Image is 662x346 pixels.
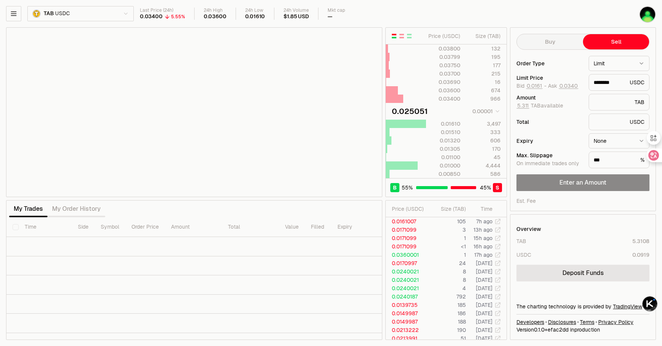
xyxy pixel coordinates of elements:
time: 17h ago [474,251,493,258]
button: 0.0161 [526,83,543,89]
div: 0.01610 [426,120,460,128]
div: 0.03400 [426,95,460,103]
div: 333 [467,128,500,136]
td: 0.0149987 [386,309,430,318]
div: 170 [467,145,500,153]
div: % [589,152,649,168]
a: Privacy Policy [598,318,633,326]
div: TAB [589,94,649,111]
div: 24h High [204,8,226,13]
div: 0.0919 [632,251,649,259]
th: Expiry [331,217,383,237]
div: 0.00850 [426,170,460,178]
button: Show Sell Orders Only [399,33,405,39]
td: 0.0161007 [386,217,430,226]
button: Sell [583,34,649,49]
button: Limit [589,56,649,71]
button: Buy [517,34,583,49]
div: USDC [589,114,649,130]
div: 0.01610 [245,13,265,20]
div: 177 [467,62,500,69]
div: Size ( TAB ) [467,32,500,40]
span: 55 % [402,184,413,191]
td: 0.0149987 [386,318,430,326]
span: USDC [55,10,70,17]
time: 7h ago [476,218,493,225]
td: 0.0139735 [386,301,430,309]
span: TAB [44,10,54,17]
td: 24 [430,259,466,267]
div: 966 [467,95,500,103]
a: Disclosures [548,318,576,326]
div: 0.025051 [392,106,428,117]
td: 0.0171099 [386,226,430,234]
div: Total [516,119,583,125]
a: Developers [516,318,544,326]
div: 0.03799 [426,53,460,61]
td: 8 [430,267,466,276]
td: 188 [430,318,466,326]
div: Max. Slippage [516,153,583,158]
div: TAB [516,237,526,245]
button: 0.00001 [470,107,500,116]
div: 0.01000 [426,162,460,169]
button: Show Buy Orders Only [406,33,412,39]
td: 186 [430,309,466,318]
span: S [496,184,499,191]
div: 5.3108 [632,237,649,245]
time: [DATE] [476,318,493,325]
div: Limit Price [516,75,583,81]
div: On immediate trades only [516,160,583,167]
td: 4 [430,284,466,292]
img: wode [639,6,656,23]
a: Deposit Funds [516,265,649,281]
time: 16h ago [474,243,493,250]
div: 586 [467,170,500,178]
span: Ask [548,83,578,90]
time: [DATE] [476,335,493,342]
div: 5.55% [171,14,185,20]
span: efac2dd0295ed2ec84e5ddeec8015c6aa6dda30b [548,326,569,333]
time: 15h ago [474,235,493,242]
th: Total [222,217,279,237]
div: 674 [467,87,500,94]
div: 0.01100 [426,153,460,161]
time: [DATE] [476,327,493,333]
td: 0.0171099 [386,234,430,242]
th: Time [19,217,72,237]
div: 45 [467,153,500,161]
button: Select all [13,224,19,230]
div: Amount [516,95,583,100]
div: 0.03600 [204,13,226,20]
td: <1 [430,242,466,251]
div: Order Type [516,61,583,66]
div: Price ( USDC ) [426,32,460,40]
td: 0.0240187 [386,292,430,301]
div: USDC [516,251,531,259]
time: [DATE] [476,268,493,275]
span: TAB available [516,102,563,109]
th: Amount [165,217,222,237]
th: Order Price [125,217,165,237]
td: 1 [430,251,466,259]
time: [DATE] [476,285,493,292]
td: 185 [430,301,466,309]
span: 45 % [480,184,491,191]
td: 0.0240021 [386,276,430,284]
button: Show Buy and Sell Orders [391,33,397,39]
div: Time [472,205,493,213]
div: 0.03750 [426,62,460,69]
button: My Trades [9,201,48,216]
div: Price ( USDC ) [392,205,429,213]
th: Value [279,217,305,237]
a: TradingView [613,303,642,310]
div: 0.01305 [426,145,460,153]
time: 13h ago [474,226,493,233]
button: 0.0340 [559,83,578,89]
div: 606 [467,137,500,144]
button: 5.311 [516,103,529,109]
button: None [589,133,649,149]
td: 190 [430,326,466,334]
div: 0.01510 [426,128,460,136]
td: 0.0170997 [386,259,430,267]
